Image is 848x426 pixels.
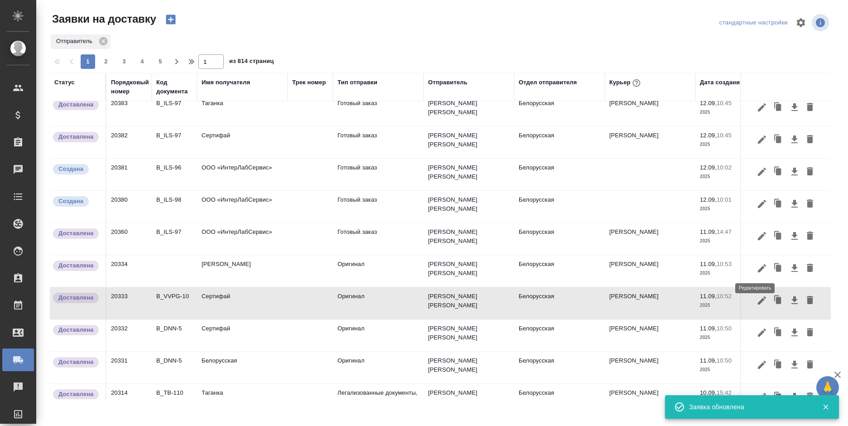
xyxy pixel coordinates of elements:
[197,384,288,416] td: Таганка
[333,319,424,351] td: Оригинал
[197,191,288,223] td: ООО «ИнтерЛабСервис»
[605,352,695,383] td: [PERSON_NAME]
[700,333,759,342] p: 2025
[514,94,605,126] td: Белорусская
[770,195,787,213] button: Клонировать
[106,223,152,255] td: 20360
[58,197,83,206] p: Создана
[700,261,717,267] p: 11.09,
[160,12,182,27] button: Создать
[770,324,787,341] button: Клонировать
[700,228,717,235] p: 11.09,
[58,165,83,174] p: Создана
[605,126,695,158] td: [PERSON_NAME]
[197,287,288,319] td: Сертифай
[717,164,732,171] p: 10:02
[333,94,424,126] td: Готовый заказ
[56,37,96,46] p: Отправитель
[754,388,770,406] button: Редактировать
[58,132,93,141] p: Доставлена
[717,196,732,203] p: 10:01
[631,77,642,89] button: При выборе курьера статус заявки автоматически поменяется на «Принята»
[424,255,514,287] td: [PERSON_NAME] [PERSON_NAME]
[424,223,514,255] td: [PERSON_NAME] [PERSON_NAME]
[700,293,717,300] p: 11.09,
[717,261,732,267] p: 10:53
[153,54,168,69] button: 5
[514,319,605,351] td: Белорусская
[52,388,101,401] div: Документы доставлены, фактическая дата доставки проставиться автоматически
[790,12,812,34] span: Настроить таблицу
[337,78,377,87] div: Тип отправки
[754,131,770,148] button: Редактировать
[229,56,274,69] span: из 814 страниц
[812,14,831,31] span: Посмотреть информацию
[754,356,770,373] button: Редактировать
[717,132,732,139] p: 10:45
[700,140,759,149] p: 2025
[152,94,197,126] td: B_ILS-97
[700,196,717,203] p: 12.09,
[424,159,514,190] td: [PERSON_NAME] [PERSON_NAME]
[58,100,93,109] p: Доставлена
[605,255,695,287] td: [PERSON_NAME]
[802,356,818,373] button: Удалить
[106,191,152,223] td: 20380
[152,352,197,383] td: B_DNN-5
[117,54,131,69] button: 3
[197,159,288,190] td: ООО «ИнтерЛабСервис»
[202,78,250,87] div: Имя получателя
[106,384,152,416] td: 20314
[802,260,818,277] button: Удалить
[52,292,101,304] div: Документы доставлены, фактическая дата доставки проставиться автоматически
[770,228,787,245] button: Клонировать
[292,78,326,87] div: Трек номер
[135,54,149,69] button: 4
[700,389,717,396] p: 10.09,
[106,159,152,190] td: 20381
[514,159,605,190] td: Белорусская
[770,388,787,406] button: Клонировать
[787,163,802,180] button: Скачать
[197,255,288,287] td: [PERSON_NAME]
[816,376,839,399] button: 🙏
[787,99,802,116] button: Скачать
[58,229,93,238] p: Доставлена
[333,287,424,319] td: Оригинал
[754,195,770,213] button: Редактировать
[700,172,759,181] p: 2025
[609,77,642,89] div: Курьер
[770,163,787,180] button: Клонировать
[754,324,770,341] button: Редактировать
[58,358,93,367] p: Доставлена
[152,159,197,190] td: B_ILS-96
[514,287,605,319] td: Белорусская
[787,228,802,245] button: Скачать
[52,99,101,111] div: Документы доставлены, фактическая дата доставки проставиться автоматически
[514,255,605,287] td: Белорусская
[802,131,818,148] button: Удалить
[52,324,101,336] div: Документы доставлены, фактическая дата доставки проставиться автоматически
[106,287,152,319] td: 20333
[197,319,288,351] td: Сертифай
[700,357,717,364] p: 11.09,
[333,159,424,190] td: Готовый заказ
[514,126,605,158] td: Белорусская
[152,126,197,158] td: B_ILS-97
[106,126,152,158] td: 20382
[802,292,818,309] button: Удалить
[106,94,152,126] td: 20383
[52,356,101,368] div: Документы доставлены, фактическая дата доставки проставиться автоматически
[802,324,818,341] button: Удалить
[700,301,759,310] p: 2025
[787,195,802,213] button: Скачать
[424,94,514,126] td: [PERSON_NAME] [PERSON_NAME]
[152,384,197,416] td: B_TB-110
[787,260,802,277] button: Скачать
[717,16,790,30] div: split button
[106,319,152,351] td: 20332
[197,352,288,383] td: Белорусская
[50,12,156,26] span: Заявки на доставку
[802,228,818,245] button: Удалить
[58,261,93,270] p: Доставлена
